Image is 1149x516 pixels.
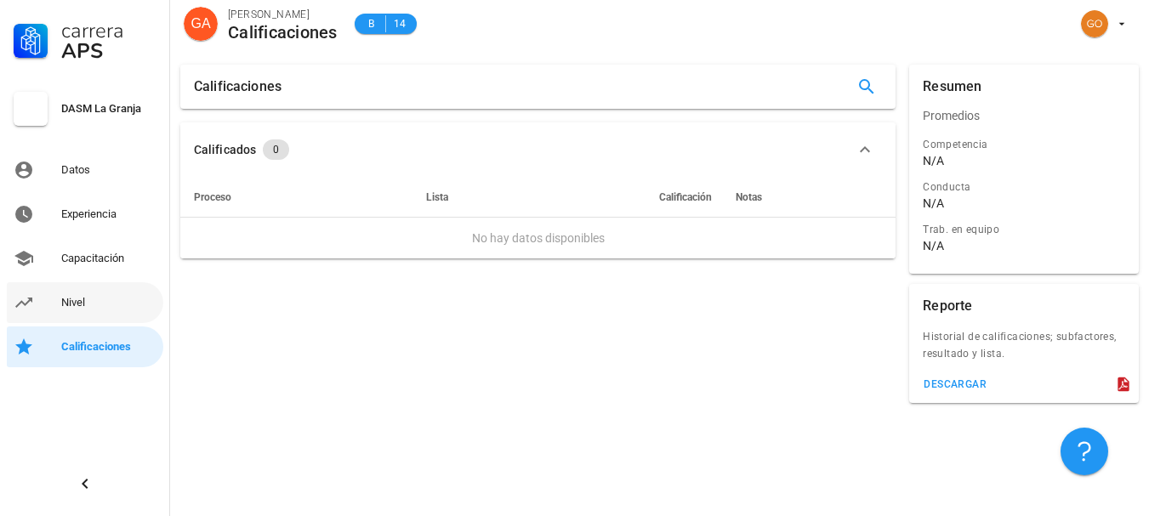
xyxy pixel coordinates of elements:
[7,326,163,367] a: Calificaciones
[923,284,972,328] div: Reporte
[7,194,163,235] a: Experiencia
[7,238,163,279] a: Capacitación
[228,6,338,23] div: [PERSON_NAME]
[194,140,256,159] div: Calificados
[180,218,896,258] td: No hay datos disponibles
[61,207,156,221] div: Experiencia
[393,15,407,32] span: 14
[61,252,156,265] div: Capacitación
[923,136,1125,153] div: Competencia
[923,238,944,253] div: N/A
[923,378,987,390] div: descargar
[736,191,762,203] span: Notas
[484,177,721,218] th: Calificación
[180,122,896,177] button: Calificados 0
[923,221,1125,238] div: Trab. en equipo
[909,328,1139,372] div: Historial de calificaciones; subfactores, resultado y lista.
[194,191,231,203] span: Proceso
[194,65,282,109] div: Calificaciones
[1081,10,1108,37] div: avatar
[923,65,981,109] div: Resumen
[7,150,163,190] a: Datos
[916,372,993,396] button: descargar
[61,163,156,177] div: Datos
[923,196,944,211] div: N/A
[61,296,156,309] div: Nivel
[722,177,896,218] th: Notas
[7,282,163,323] a: Nivel
[273,139,279,160] span: 0
[61,20,156,41] div: Carrera
[909,95,1139,136] div: Promedios
[180,177,390,218] th: Proceso
[228,23,338,42] div: Calificaciones
[191,7,210,41] span: GA
[390,177,484,218] th: Lista
[923,179,1125,196] div: Conducta
[184,7,218,41] div: avatar
[61,102,156,116] div: DASM La Granja
[61,41,156,61] div: APS
[426,191,448,203] span: Lista
[365,15,378,32] span: B
[923,153,944,168] div: N/A
[61,340,156,354] div: Calificaciones
[659,191,712,203] span: Calificación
